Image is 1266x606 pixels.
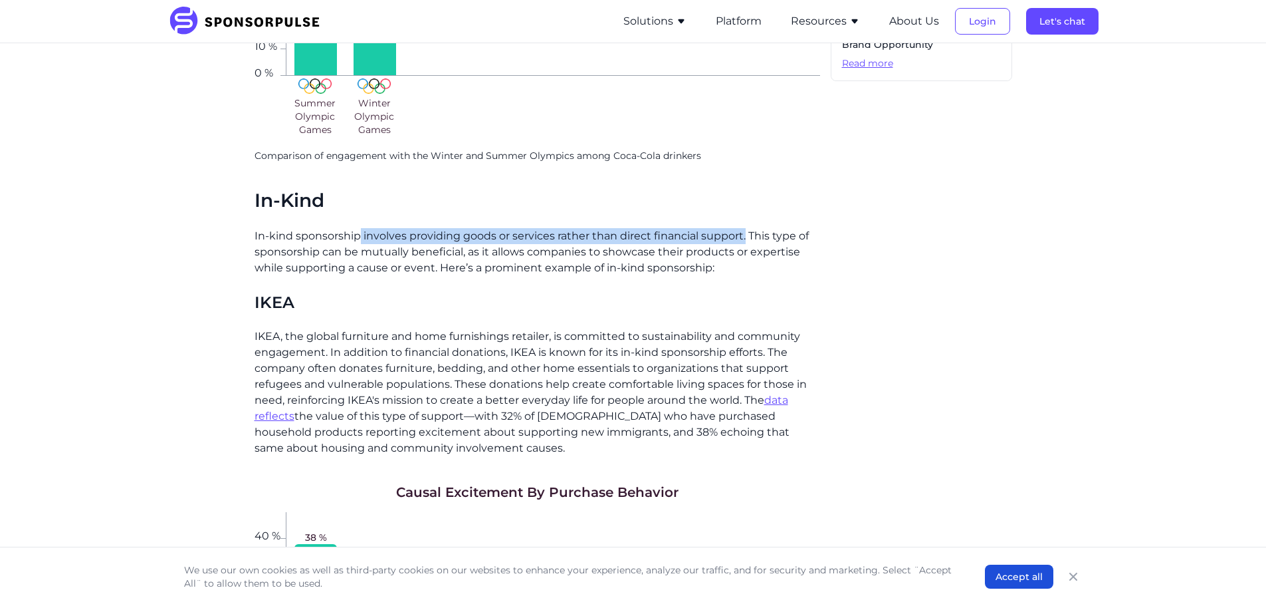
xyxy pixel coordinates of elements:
button: Accept all [985,565,1053,589]
button: Solutions [623,13,686,29]
h1: Causal Excitement By Purchase Behavior [396,483,679,502]
button: Close [1064,567,1083,586]
a: data reflects [255,394,788,422]
p: We use our own cookies as well as third-party cookies on our websites to enhance your experience,... [184,563,958,590]
span: Summer Olympic Games [288,96,342,136]
span: 38 % [305,531,327,544]
a: About Us [889,15,939,27]
button: Let's chat [1026,8,1099,35]
span: 0 % [255,68,280,76]
p: In-kind sponsorship involves providing goods or services rather than direct financial support. Th... [255,228,820,276]
span: 40 % [255,531,280,539]
img: SponsorPulse [168,7,330,36]
span: Winter Olympic Games [348,96,401,136]
button: About Us [889,13,939,29]
a: Login [955,15,1010,27]
p: IKEA, the global furniture and home furnishings retailer, is committed to sustainability and comm... [255,329,820,456]
button: Platform [716,13,762,29]
a: Platform [716,15,762,27]
h3: IKEA [255,292,820,313]
span: 10 % [255,41,280,49]
p: Comparison of engagement with the Winter and Summer Olympics among Coca-Cola drinkers [255,150,820,163]
a: Let's chat [1026,15,1099,27]
button: Login [955,8,1010,35]
h2: In-Kind [255,190,820,212]
iframe: Chat Widget [1200,542,1266,606]
button: Resources [791,13,860,29]
span: Read more [842,57,1001,71]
